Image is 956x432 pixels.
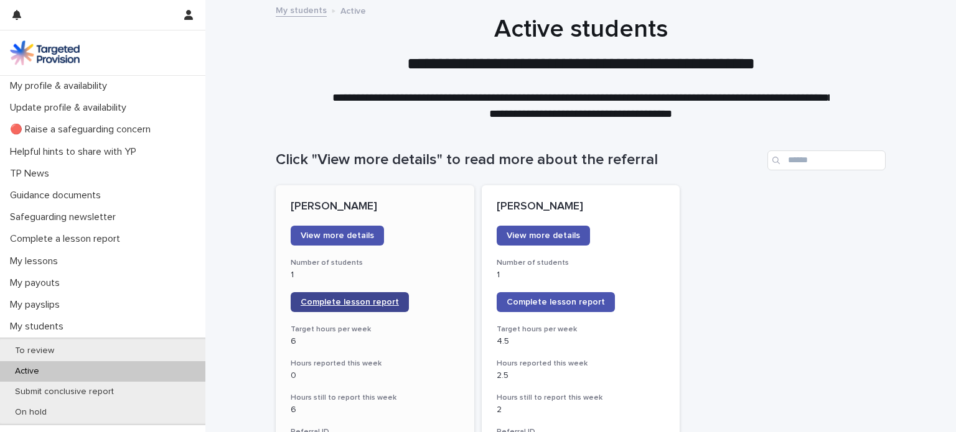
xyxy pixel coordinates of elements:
[276,2,327,17] a: My students
[5,299,70,311] p: My payslips
[5,146,146,158] p: Helpful hints to share with YP
[497,336,665,347] p: 4.5
[497,226,590,246] a: View more details
[291,200,459,214] p: [PERSON_NAME]
[301,298,399,306] span: Complete lesson report
[291,258,459,268] h3: Number of students
[291,370,459,381] p: 0
[291,336,459,347] p: 6
[5,168,59,180] p: TP News
[276,151,762,169] h1: Click "View more details" to read more about the referral
[5,346,64,356] p: To review
[507,231,580,240] span: View more details
[5,277,70,289] p: My payouts
[5,190,111,201] p: Guidance documents
[340,3,366,17] p: Active
[291,405,459,415] p: 6
[5,80,117,92] p: My profile & availability
[5,102,136,114] p: Update profile & availability
[497,200,665,214] p: [PERSON_NAME]
[497,359,665,369] h3: Hours reported this week
[291,226,384,246] a: View more details
[276,14,886,44] h1: Active students
[291,359,459,369] h3: Hours reported this week
[497,292,615,312] a: Complete lesson report
[5,211,126,223] p: Safeguarding newsletter
[10,40,80,65] img: M5nRWzHhSzIhMunXDL62
[497,258,665,268] h3: Number of students
[497,370,665,381] p: 2.5
[497,270,665,280] p: 1
[497,393,665,403] h3: Hours still to report this week
[5,407,57,418] p: On hold
[291,292,409,312] a: Complete lesson report
[5,321,73,333] p: My students
[301,231,374,240] span: View more details
[5,366,49,377] p: Active
[5,124,161,136] p: 🔴 Raise a safeguarding concern
[291,393,459,403] h3: Hours still to report this week
[507,298,605,306] span: Complete lesson report
[5,387,124,397] p: Submit conclusive report
[291,270,459,280] p: 1
[497,405,665,415] p: 2
[5,255,68,267] p: My lessons
[5,233,130,245] p: Complete a lesson report
[497,324,665,334] h3: Target hours per week
[291,324,459,334] h3: Target hours per week
[767,150,886,170] input: Search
